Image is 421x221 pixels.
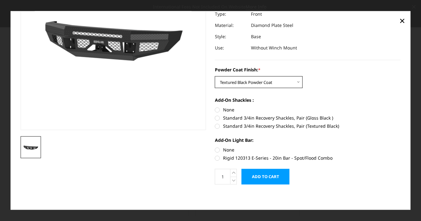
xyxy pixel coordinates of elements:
[242,169,290,185] input: Add to Cart
[215,9,246,20] dt: Type:
[215,67,401,73] label: Powder Coat Finish:
[251,9,262,20] dd: Front
[215,137,401,144] label: Add-On Light Bar:
[215,115,401,121] label: Standard 3/4in Recovery Shackles, Pair (Gloss Black )
[251,31,261,43] dd: Base
[215,31,246,43] dt: Style:
[397,16,407,26] a: Close
[22,142,39,152] img: 2017-2022 Ford F250-350 - FT Series - Base Front Bumper
[251,43,297,54] dd: Without Winch Mount
[215,107,401,113] label: None
[215,43,246,54] dt: Use:
[399,14,405,27] span: ×
[215,20,246,31] dt: Material:
[251,20,293,31] dd: Diamond Plate Steel
[215,147,401,153] label: None
[215,97,401,104] label: Add-On Shackles :
[215,155,401,162] label: Rigid 120313 E-Series - 20in Bar - Spot/Flood Combo
[215,123,401,130] label: Standard 3/4in Recovery Shackles, Pair (Textured Black)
